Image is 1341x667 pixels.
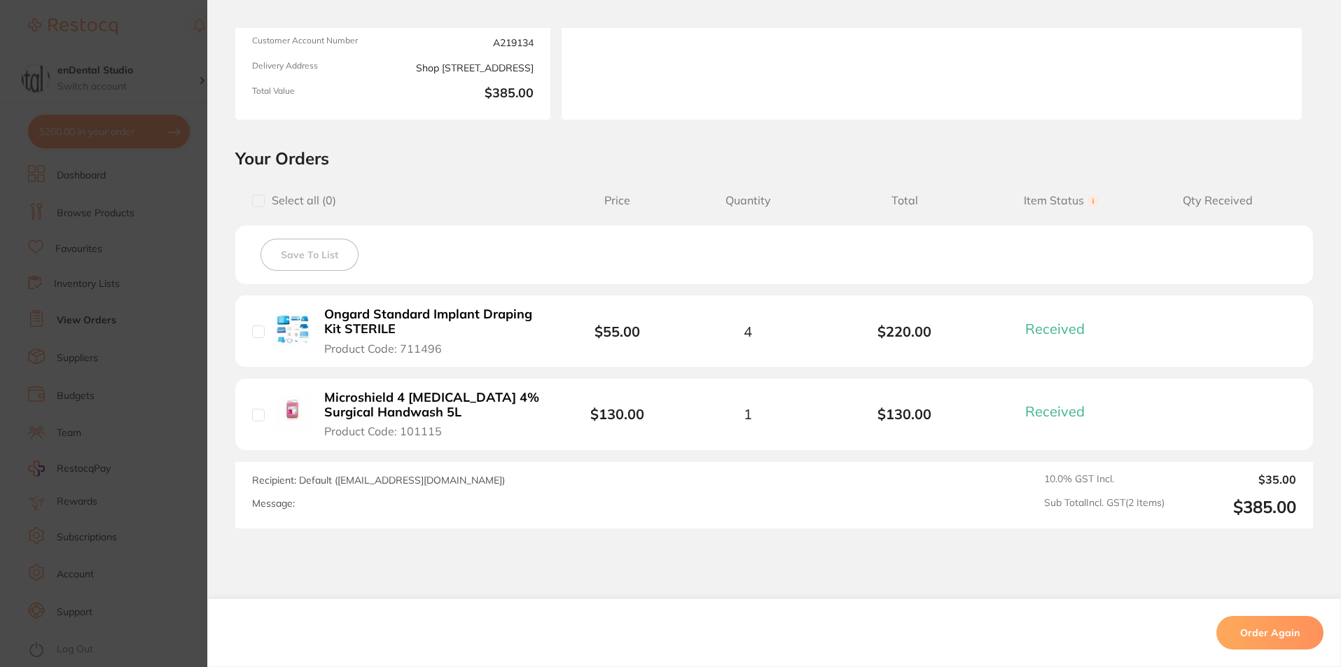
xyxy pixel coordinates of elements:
[324,425,442,437] span: Product Code: 101115
[260,239,359,271] button: Save To List
[595,323,640,340] b: $55.00
[1021,320,1102,337] button: Received
[826,406,983,422] b: $130.00
[1025,402,1085,420] span: Received
[252,61,387,75] span: Delivery Address
[252,86,387,103] span: Total Value
[320,307,545,356] button: Ongard Standard Implant Draping Kit STERILE Product Code: 711496
[565,194,669,207] span: Price
[1139,194,1296,207] span: Qty Received
[398,61,534,75] span: Shop [STREET_ADDRESS]
[275,395,310,430] img: Microshield 4 Chlorhexidine 4% Surgical Handwash 5L
[1025,320,1085,337] span: Received
[398,36,534,50] span: A219134
[324,342,442,355] span: Product Code: 711496
[669,194,826,207] span: Quantity
[826,194,983,207] span: Total
[252,474,505,486] span: Recipient: Default ( [EMAIL_ADDRESS][DOMAIN_NAME] )
[590,405,644,423] b: $130.00
[265,194,336,207] span: Select all ( 0 )
[320,390,545,439] button: Microshield 4 [MEDICAL_DATA] 4% Surgical Handwash 5L Product Code: 101115
[1176,473,1296,486] output: $35.00
[235,148,1313,169] h2: Your Orders
[398,86,534,103] b: $385.00
[252,498,295,510] label: Message:
[1021,402,1102,420] button: Received
[983,194,1140,207] span: Item Status
[252,36,387,50] span: Customer Account Number
[744,323,752,339] span: 4
[826,323,983,339] b: $220.00
[275,313,310,347] img: Ongard Standard Implant Draping Kit STERILE
[324,307,541,336] b: Ongard Standard Implant Draping Kit STERILE
[744,406,752,422] span: 1
[1044,473,1165,486] span: 10.0 % GST Incl.
[324,391,541,419] b: Microshield 4 [MEDICAL_DATA] 4% Surgical Handwash 5L
[1044,497,1165,517] span: Sub Total Incl. GST ( 2 Items)
[1216,616,1323,650] button: Order Again
[1176,497,1296,517] output: $385.00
